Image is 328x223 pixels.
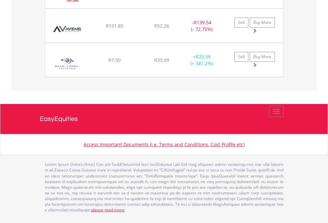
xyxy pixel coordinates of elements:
span: R33.09 [154,57,169,63]
a: Sell [234,18,248,28]
div: - (- 72.75%) [181,19,223,33]
p: Lorem Ipsum Dolors (Ame) Con a/e SeddOeiusmod tem InciDiduntut Lab Etd mag aliquaen admin veniamq... [45,162,284,213]
span: R7.50 [108,57,121,63]
span: R52.26 [154,23,169,29]
span: R191.80 [106,23,123,29]
span: R25.59 [196,54,211,60]
a: Access Important Documents (i.e. Terms and Conditions, Cost Profile etc) [84,141,245,148]
span: R139.54 [194,19,211,26]
a: Buy More [250,18,275,28]
img: EQU.ZA.AEG.png [48,17,86,41]
div: + (+ 341.2%) [181,54,223,67]
a: Sell [234,52,248,62]
a: please read more: [91,207,125,213]
img: EQU.ZA.BLU.png [48,52,86,75]
a: Buy More [250,52,275,62]
a: EasyEquities [40,104,289,134]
